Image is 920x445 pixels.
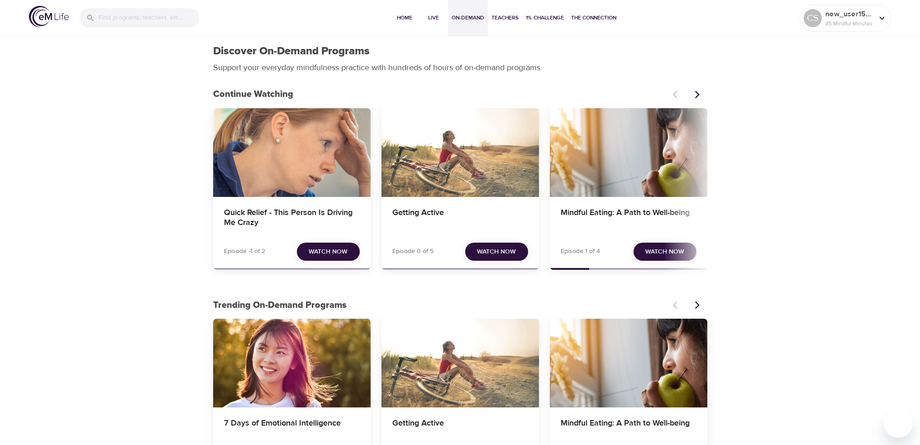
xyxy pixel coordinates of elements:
p: Support your everyday mindfulness practice with hundreds of hours of on-demand programs. [213,62,553,74]
input: Find programs, teachers, etc... [99,8,199,28]
button: Watch Now [465,243,528,261]
iframe: Button to launch messaging window [884,409,913,438]
p: Episode -1 of 2 [224,247,265,256]
span: Live [423,13,444,23]
button: Getting Active [381,319,539,407]
button: Getting Active [381,108,539,197]
span: Home [394,13,415,23]
span: The Connection [571,13,616,23]
button: Next items [687,295,707,315]
h4: Mindful Eating: A Path to Well-being [561,418,696,440]
button: Watch Now [297,243,360,261]
h4: Mindful Eating: A Path to Well-being [561,208,696,230]
span: Teachers [491,13,519,23]
div: CS [804,9,822,27]
h4: Quick Relief - This Person Is Driving Me Crazy [224,208,360,230]
h1: Discover On-Demand Programs [213,45,370,58]
span: Watch Now [477,246,516,258]
p: Episode 0 of 5 [392,247,434,256]
button: Next items [687,85,707,105]
img: logo [29,6,69,27]
h3: Continue Watching [213,89,667,100]
button: Quick Relief - This Person Is Driving Me Crazy [213,108,371,197]
h4: Getting Active [392,208,528,230]
span: Watch Now [645,246,684,258]
button: Watch Now [634,243,696,261]
p: 85 Mindful Minutes [825,19,873,28]
button: 7 Days of Emotional Intelligence [213,319,371,407]
h4: Getting Active [392,418,528,440]
span: On-Demand [452,13,484,23]
button: Mindful Eating: A Path to Well-being [550,108,707,197]
h4: 7 Days of Emotional Intelligence [224,418,360,440]
p: Episode 1 of 4 [561,247,600,256]
p: new_user1566335009 [825,9,873,19]
span: Watch Now [309,246,348,258]
span: 1% Challenge [526,13,564,23]
button: Mindful Eating: A Path to Well-being [550,319,707,407]
p: Trending On-Demand Programs [213,298,667,312]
